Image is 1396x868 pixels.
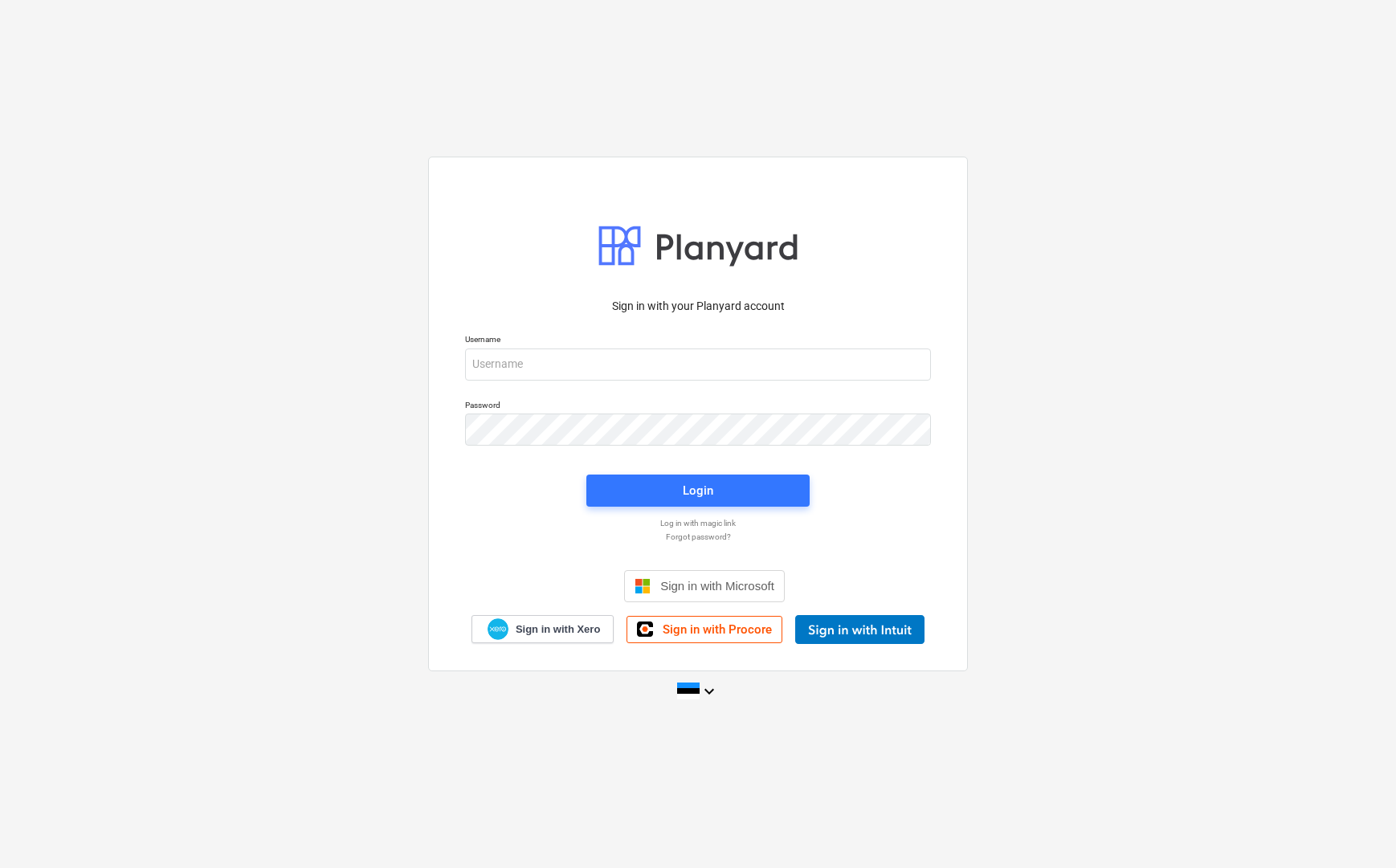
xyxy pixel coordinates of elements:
i: keyboard_arrow_down [700,682,719,701]
input: Username [465,348,931,381]
p: Sign in with your Planyard account [465,298,931,315]
img: Xero logo [488,618,508,640]
img: Microsoft logo [635,578,651,594]
span: Sign in with Xero [516,622,600,637]
p: Username [465,334,931,348]
div: Login [683,480,713,501]
a: Forgot password? [457,532,939,542]
button: Login [586,475,810,507]
p: Password [465,400,931,414]
span: Sign in with Microsoft [660,579,774,593]
span: Sign in with Procore [663,622,772,637]
a: Sign in with Xero [471,615,614,643]
a: Log in with magic link [457,518,939,528]
a: Sign in with Procore [627,616,782,643]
